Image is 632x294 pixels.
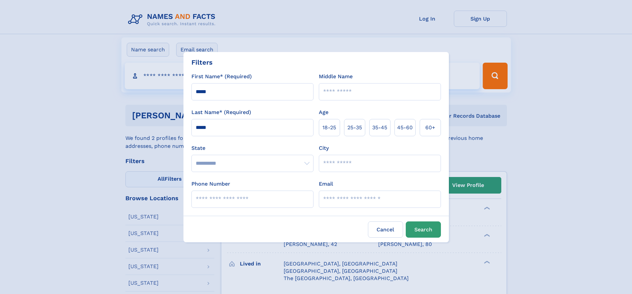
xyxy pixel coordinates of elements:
span: 35‑45 [372,124,387,132]
span: 45‑60 [397,124,413,132]
button: Search [406,221,441,238]
label: Cancel [368,221,403,238]
span: 60+ [425,124,435,132]
label: Email [319,180,333,188]
label: Last Name* (Required) [191,108,251,116]
span: 25‑35 [347,124,362,132]
label: City [319,144,329,152]
label: Age [319,108,328,116]
span: 18‑25 [322,124,336,132]
label: Middle Name [319,73,353,81]
div: Filters [191,57,213,67]
label: Phone Number [191,180,230,188]
label: First Name* (Required) [191,73,252,81]
label: State [191,144,314,152]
